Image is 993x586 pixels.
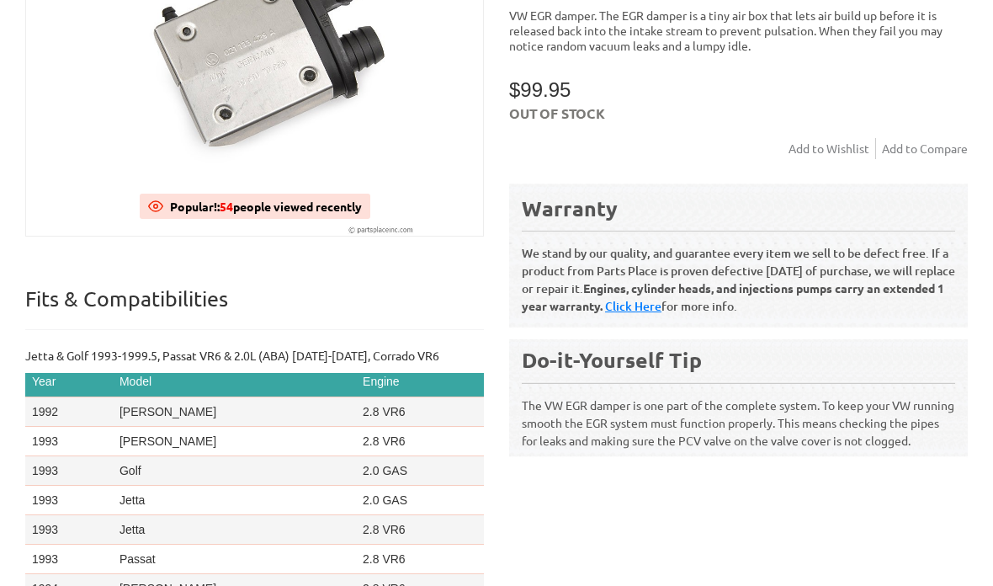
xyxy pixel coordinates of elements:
td: Jetta [113,485,356,514]
img: View [148,199,163,214]
td: 1992 [25,397,113,426]
td: 2.8 VR6 [356,426,484,455]
a: Add to Compare [882,138,968,159]
b: Engines, cylinder heads, and injections pumps carry an extended 1 year warranty. [522,280,944,313]
div: Warranty [522,194,955,222]
td: 1993 [25,514,113,544]
p: The VW EGR damper is one part of the complete system. To keep your VW running smooth the EGR syst... [522,382,955,450]
b: Do-it-Yourself Tip [522,346,702,373]
td: 1993 [25,485,113,514]
td: Jetta [113,514,356,544]
td: 2.8 VR6 [356,514,484,544]
span: 54 [220,199,233,214]
td: Passat [113,544,356,573]
td: 1993 [25,455,113,485]
td: [PERSON_NAME] [113,397,356,426]
div: Popular!: people viewed recently [170,194,362,219]
p: Jetta & Golf 1993-1999.5, Passat VR6 & 2.0L (ABA) [DATE]-[DATE], Corrado VR6 [25,347,484,365]
a: Click Here [605,298,661,314]
td: 2.8 VR6 [356,544,484,573]
span: $99.95 [509,78,571,101]
p: Fits & Compatibilities [25,285,484,330]
td: 2.0 GAS [356,455,484,485]
th: Model [113,366,356,397]
td: 2.8 VR6 [356,397,484,426]
th: Year [25,366,113,397]
p: VW EGR damper. The EGR damper is a tiny air box that lets air build up before it is released back... [509,8,968,53]
p: We stand by our quality, and guarantee every item we sell to be defect free. If a product from Pa... [522,231,955,315]
a: Add to Wishlist [789,138,876,159]
span: Out of stock [509,104,605,122]
td: 1993 [25,426,113,455]
td: 1993 [25,544,113,573]
td: Golf [113,455,356,485]
th: Engine [356,366,484,397]
td: 2.0 GAS [356,485,484,514]
td: [PERSON_NAME] [113,426,356,455]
